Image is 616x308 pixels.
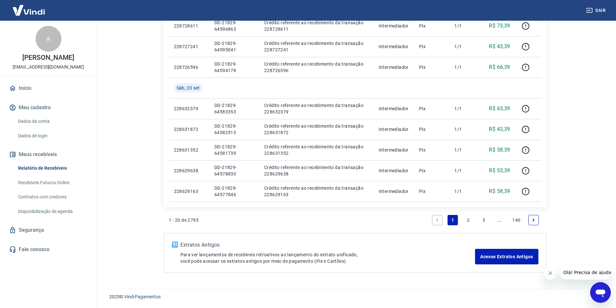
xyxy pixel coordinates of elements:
[8,0,50,20] img: Vindi
[214,185,254,198] p: DD-21829-64577846
[489,43,510,50] p: R$ 43,39
[419,105,444,112] p: Pix
[419,64,444,70] p: Pix
[454,126,473,133] p: 1/1
[8,242,89,257] a: Fale conosco
[174,126,204,133] p: 228631872
[379,23,409,29] p: Intermediador
[479,215,489,225] a: Page 3
[8,223,89,237] a: Segurança
[174,147,204,153] p: 228631352
[4,5,54,10] span: Olá! Precisa de ajuda?
[174,64,204,70] p: 228726596
[432,215,442,225] a: Previous page
[177,85,200,91] span: Sáb, 20 set
[494,215,504,225] a: Jump forward
[174,167,204,174] p: 228629638
[214,123,254,136] p: DD-21829-64582513
[419,43,444,50] p: Pix
[454,64,473,70] p: 1/1
[544,267,557,280] iframe: Fechar mensagem
[264,123,368,136] p: Crédito referente ao recebimento da transação 228631872
[174,23,204,29] p: 228728611
[379,126,409,133] p: Intermediador
[463,215,473,225] a: Page 2
[22,54,74,61] p: [PERSON_NAME]
[264,19,368,32] p: Crédito referente ao recebimento da transação 228728611
[448,215,458,225] a: Page 1 is your current page
[454,23,473,29] p: 1/1
[8,101,89,115] button: Meu cadastro
[510,215,523,225] a: Page 140
[454,147,473,153] p: 1/1
[419,23,444,29] p: Pix
[16,205,89,218] a: Disponibilização de agenda
[172,242,178,248] img: ícone
[264,40,368,53] p: Crédito referente ao recebimento da transação 228727241
[36,26,61,52] div: A
[264,61,368,74] p: Crédito referente ao recebimento da transação 228726596
[489,187,510,195] p: R$ 58,39
[8,81,89,95] a: Início
[8,147,89,162] button: Meus recebíveis
[379,147,409,153] p: Intermediador
[174,105,204,112] p: 228632379
[124,294,161,299] a: Vindi Pagamentos
[559,265,611,280] iframe: Mensagem da empresa
[214,164,254,177] p: DD-21829-64578830
[590,282,611,303] iframe: Botão para abrir a janela de mensagens
[379,64,409,70] p: Intermediador
[454,105,473,112] p: 1/1
[174,43,204,50] p: 228727241
[419,167,444,174] p: Pix
[379,43,409,50] p: Intermediador
[264,185,368,198] p: Crédito referente ao recebimento da transação 228629163
[419,147,444,153] p: Pix
[489,105,510,112] p: R$ 63,39
[379,188,409,195] p: Intermediador
[489,167,510,175] p: R$ 53,39
[454,43,473,50] p: 1/1
[585,5,608,16] button: Sair
[489,125,510,133] p: R$ 43,39
[180,251,475,264] p: Para ver lançamentos de recebíveis retroativos ao lançamento do extrato unificado, você pode aces...
[379,105,409,112] p: Intermediador
[528,215,539,225] a: Next page
[264,164,368,177] p: Crédito referente ao recebimento da transação 228629638
[174,188,204,195] p: 228629163
[264,143,368,156] p: Crédito referente ao recebimento da transação 228631352
[419,188,444,195] p: Pix
[16,129,89,143] a: Dados de login
[264,102,368,115] p: Crédito referente ao recebimento da transação 228632379
[169,217,199,223] p: 1 - 20 de 2793
[429,212,541,228] ul: Pagination
[489,146,510,154] p: R$ 58,39
[16,190,89,204] a: Contratos com credores
[214,102,254,115] p: DD-21829-64583353
[214,143,254,156] p: DD-21829-64581739
[16,162,89,175] a: Relatório de Recebíveis
[109,293,600,300] p: 2025 ©
[13,64,84,70] p: [EMAIL_ADDRESS][DOMAIN_NAME]
[419,126,444,133] p: Pix
[379,167,409,174] p: Intermediador
[180,241,475,249] p: Extratos Antigos
[214,40,254,53] p: DD-21829-64595041
[214,19,254,32] p: DD-21829-64596863
[454,188,473,195] p: 1/1
[475,249,538,264] a: Acesse Extratos Antigos
[16,115,89,128] a: Dados da conta
[489,22,510,30] p: R$ 73,39
[489,63,510,71] p: R$ 66,39
[16,176,89,189] a: Recebíveis Futuros Online
[214,61,254,74] p: DD-21829-64594178
[454,167,473,174] p: 1/1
